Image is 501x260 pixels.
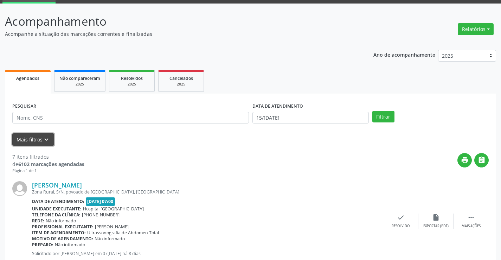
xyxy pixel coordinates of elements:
[55,242,85,248] span: Não informado
[432,214,440,221] i: insert_drive_file
[121,75,143,81] span: Resolvidos
[82,212,120,218] span: [PHONE_NUMBER]
[457,153,472,167] button: print
[59,75,100,81] span: Não compareceram
[461,156,469,164] i: print
[12,133,54,146] button: Mais filtroskeyboard_arrow_down
[373,50,436,59] p: Ano de acompanhamento
[458,23,494,35] button: Relatórios
[95,224,129,230] span: [PERSON_NAME]
[252,112,369,124] input: Selecione um intervalo
[12,112,249,124] input: Nome, CNS
[5,30,349,38] p: Acompanhe a situação das marcações correntes e finalizadas
[467,214,475,221] i: 
[392,224,410,229] div: Resolvido
[16,75,39,81] span: Agendados
[86,197,115,205] span: [DATE] 07:00
[83,206,144,212] span: Hospital [GEOGRAPHIC_DATA]
[169,75,193,81] span: Cancelados
[32,198,84,204] b: Data de atendimento:
[32,218,44,224] b: Rede:
[32,230,86,236] b: Item de agendamento:
[32,212,81,218] b: Telefone da clínica:
[59,82,100,87] div: 2025
[252,101,303,112] label: DATA DE ATENDIMENTO
[397,214,405,221] i: check
[32,189,383,195] div: Zona Rural, S/N, povoado de [GEOGRAPHIC_DATA], [GEOGRAPHIC_DATA]
[32,242,53,248] b: Preparo:
[12,153,84,160] div: 7 itens filtrados
[462,224,481,229] div: Mais ações
[32,206,82,212] b: Unidade executante:
[478,156,486,164] i: 
[12,181,27,196] img: img
[12,168,84,174] div: Página 1 de 1
[12,160,84,168] div: de
[18,161,84,167] strong: 6102 marcações agendadas
[114,82,149,87] div: 2025
[474,153,489,167] button: 
[372,111,394,123] button: Filtrar
[32,181,82,189] a: [PERSON_NAME]
[32,224,94,230] b: Profissional executante:
[95,236,125,242] span: Não informado
[32,236,93,242] b: Motivo de agendamento:
[423,224,449,229] div: Exportar (PDF)
[5,13,349,30] p: Acompanhamento
[87,230,159,236] span: Ultrassonografia de Abdomen Total
[163,82,199,87] div: 2025
[43,136,50,144] i: keyboard_arrow_down
[46,218,76,224] span: Não informado
[32,251,383,256] p: Solicitado por [PERSON_NAME] em 07[DATE] há 8 dias
[12,101,36,112] label: PESQUISAR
